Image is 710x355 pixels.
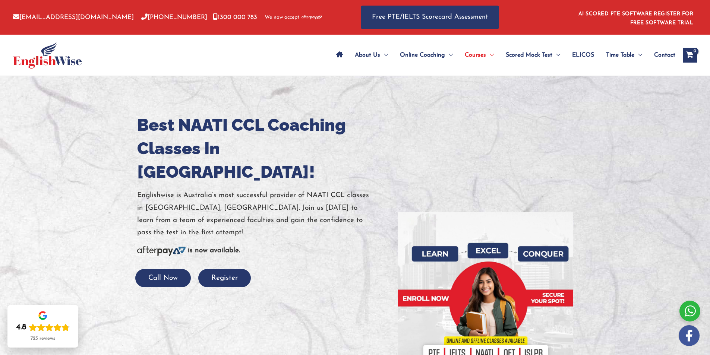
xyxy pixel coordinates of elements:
[13,42,82,69] img: cropped-ew-logo
[16,322,70,333] div: Rating: 4.8 out of 5
[679,325,700,346] img: white-facebook.png
[198,269,251,287] button: Register
[654,42,675,68] span: Contact
[137,246,186,256] img: Afterpay-Logo
[606,42,634,68] span: Time Table
[349,42,394,68] a: About UsMenu Toggle
[16,322,26,333] div: 4.8
[265,14,299,21] span: We now accept
[355,42,380,68] span: About Us
[486,42,494,68] span: Menu Toggle
[330,42,675,68] nav: Site Navigation: Main Menu
[394,42,459,68] a: Online CoachingMenu Toggle
[135,269,191,287] button: Call Now
[380,42,388,68] span: Menu Toggle
[135,275,191,282] a: Call Now
[137,189,387,239] p: Englishwise is Australia’s most successful provider of NAATI CCL classes in [GEOGRAPHIC_DATA], [G...
[213,14,257,20] a: 1300 000 783
[13,14,134,20] a: [EMAIL_ADDRESS][DOMAIN_NAME]
[141,14,207,20] a: [PHONE_NUMBER]
[459,42,500,68] a: CoursesMenu Toggle
[198,275,251,282] a: Register
[572,42,594,68] span: ELICOS
[361,6,499,29] a: Free PTE/IELTS Scorecard Assessment
[574,5,697,29] aside: Header Widget 1
[566,42,600,68] a: ELICOS
[465,42,486,68] span: Courses
[137,113,387,184] h1: Best NAATI CCL Coaching Classes In [GEOGRAPHIC_DATA]!
[683,48,697,63] a: View Shopping Cart, empty
[302,15,322,19] img: Afterpay-Logo
[634,42,642,68] span: Menu Toggle
[500,42,566,68] a: Scored Mock TestMenu Toggle
[506,42,552,68] span: Scored Mock Test
[648,42,675,68] a: Contact
[400,42,445,68] span: Online Coaching
[578,11,694,26] a: AI SCORED PTE SOFTWARE REGISTER FOR FREE SOFTWARE TRIAL
[600,42,648,68] a: Time TableMenu Toggle
[188,247,240,254] b: is now available.
[552,42,560,68] span: Menu Toggle
[445,42,453,68] span: Menu Toggle
[31,336,55,342] div: 723 reviews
